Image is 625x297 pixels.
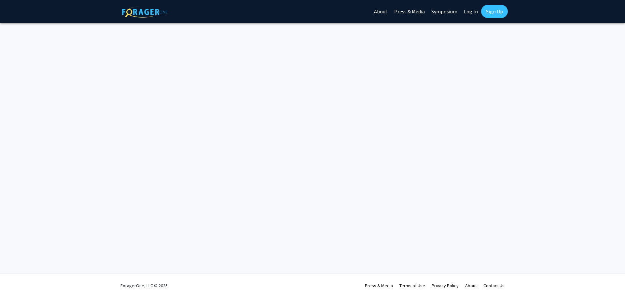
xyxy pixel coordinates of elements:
a: Sign Up [481,5,508,18]
img: ForagerOne Logo [122,6,168,18]
a: Contact Us [483,283,505,289]
a: Press & Media [365,283,393,289]
a: About [465,283,477,289]
a: Privacy Policy [432,283,459,289]
a: Terms of Use [399,283,425,289]
div: ForagerOne, LLC © 2025 [120,274,168,297]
